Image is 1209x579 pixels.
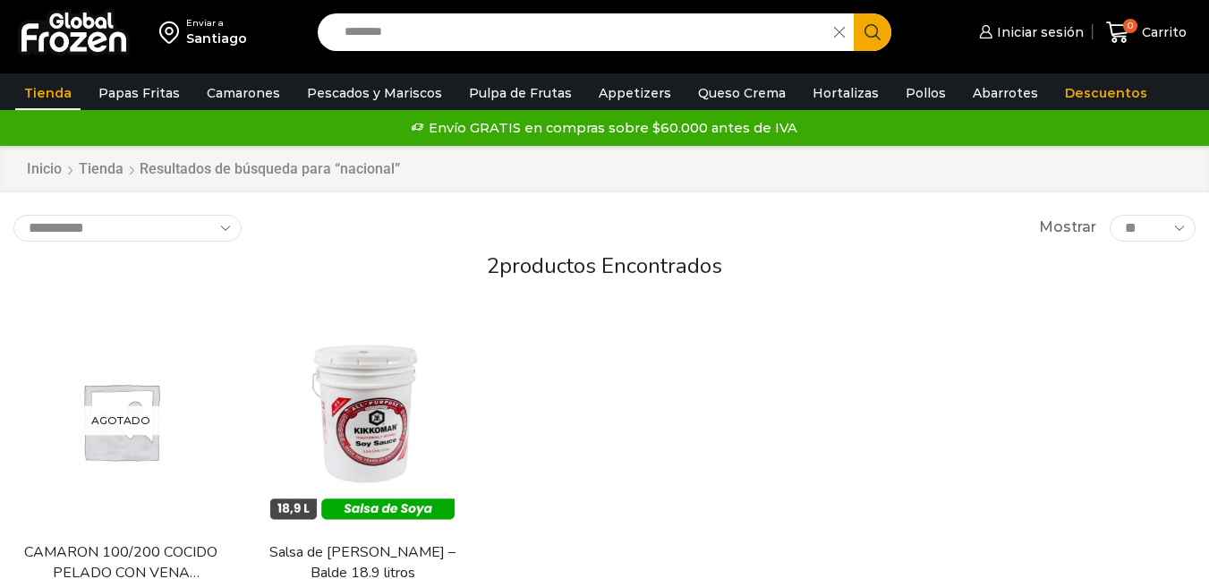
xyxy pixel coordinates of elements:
a: Abarrotes [964,76,1047,110]
a: Camarones [198,76,289,110]
a: Pollos [897,76,955,110]
a: Hortalizas [804,76,888,110]
a: Inicio [26,159,63,180]
select: Pedido de la tienda [13,215,242,242]
a: Descuentos [1056,76,1156,110]
a: Queso Crema [689,76,795,110]
a: Tienda [78,159,124,180]
div: Enviar a [186,17,247,30]
p: Agotado [79,406,163,436]
button: Search button [854,13,891,51]
span: productos encontrados [499,251,722,280]
span: Iniciar sesión [992,23,1084,41]
a: Pescados y Mariscos [298,76,451,110]
nav: Breadcrumb [26,159,400,180]
h1: Resultados de búsqueda para “nacional” [140,160,400,177]
img: address-field-icon.svg [159,17,186,47]
a: 0 Carrito [1102,12,1191,54]
a: Tienda [15,76,81,110]
a: Pulpa de Frutas [460,76,581,110]
span: 2 [487,251,499,280]
div: Santiago [186,30,247,47]
a: Iniciar sesión [975,14,1084,50]
span: Carrito [1137,23,1187,41]
span: Mostrar [1039,217,1096,238]
a: Papas Fritas [89,76,189,110]
span: 0 [1123,19,1137,33]
a: Appetizers [590,76,680,110]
